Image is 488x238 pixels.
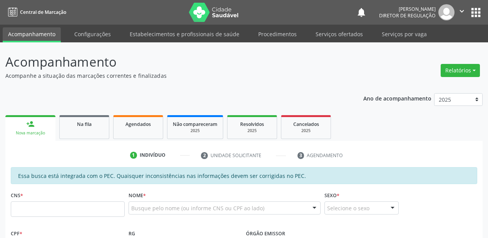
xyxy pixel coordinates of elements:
span: Cancelados [293,121,319,127]
a: Estabelecimentos e profissionais de saúde [124,27,245,41]
a: Acompanhamento [3,27,61,42]
a: Procedimentos [253,27,302,41]
a: Configurações [69,27,116,41]
div: person_add [26,120,35,128]
i:  [458,7,466,15]
span: Resolvidos [240,121,264,127]
button: Relatórios [441,64,480,77]
label: Sexo [324,189,339,201]
p: Acompanhamento [5,52,339,72]
div: Nova marcação [11,130,50,136]
div: 1 [130,152,137,159]
a: Serviços ofertados [310,27,368,41]
img: img [438,4,455,20]
span: Agendados [125,121,151,127]
p: Acompanhe a situação das marcações correntes e finalizadas [5,72,339,80]
span: Não compareceram [173,121,217,127]
span: Central de Marcação [20,9,66,15]
span: Busque pelo nome (ou informe CNS ou CPF ao lado) [131,204,264,212]
div: [PERSON_NAME] [379,6,436,12]
div: 2025 [233,128,271,134]
label: CNS [11,189,23,201]
div: Essa busca está integrada com o PEC. Quaisquer inconsistências nas informações devem ser corrigid... [11,167,477,184]
div: 2025 [173,128,217,134]
span: Na fila [77,121,92,127]
label: Nome [129,189,146,201]
button: notifications [356,7,367,18]
a: Central de Marcação [5,6,66,18]
div: Indivíduo [140,152,165,159]
span: Selecione o sexo [327,204,369,212]
button:  [455,4,469,20]
a: Serviços por vaga [376,27,432,41]
span: Diretor de regulação [379,12,436,19]
button: apps [469,6,483,19]
div: 2025 [287,128,325,134]
p: Ano de acompanhamento [363,93,431,103]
